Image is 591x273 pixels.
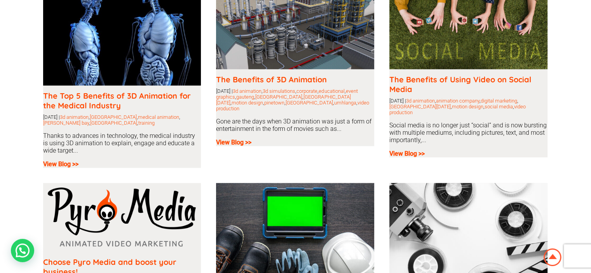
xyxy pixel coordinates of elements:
a: [GEOGRAPHIC_DATA] [90,120,137,126]
div: [DATE] | , , , , , [43,114,201,126]
a: 3d animation [406,98,435,104]
a: medical animation [138,114,179,120]
a: [GEOGRAPHIC_DATA][DATE] [389,104,451,110]
p: Thanks to advances in technology, the medical industry is using 3D animation to explain, engage a... [43,132,201,154]
a: educational [319,88,344,94]
a: 3d animation [233,88,262,94]
a: social media [485,104,513,110]
a: digital marketing [481,98,517,104]
a: View Blog >> [216,139,251,146]
a: event graphics [216,88,357,100]
a: motion design [232,100,263,106]
a: video production [389,104,526,115]
a: The Benefits of Using Video on Social Media [389,75,531,94]
a: [GEOGRAPHIC_DATA] [255,94,302,100]
a: animation company [436,98,479,104]
a: The Benefits of 3D Animation [216,75,327,84]
p: Social media is no longer just “social” and is now bursting with multiple mediums, including pict... [389,122,547,144]
a: [GEOGRAPHIC_DATA] [286,100,333,106]
a: video production [216,100,369,111]
img: pyromedia-logo.png [43,183,201,251]
a: motion design [452,104,483,110]
a: corporate [296,88,317,94]
a: pinetown [264,100,284,106]
p: Gone are the days when 3D animation was just a form of entertainment in the form of movies such a... [216,118,374,132]
a: [GEOGRAPHIC_DATA][DATE] [216,94,350,106]
div: [DATE] | , , , , , , , , , , , , [216,88,374,111]
a: gauteng [236,94,254,100]
a: training [138,120,155,126]
a: 3d animation [60,114,89,120]
a: umhlanga [334,100,356,106]
a: The Top 5 Benefits of 3D Animation for the Medical Industry [43,91,191,110]
a: View Blog >> [389,150,425,157]
a: [PERSON_NAME] bay [43,120,89,126]
div: [DATE] | , , , , , , [389,98,547,115]
a: View Blog >> [43,160,78,168]
a: [GEOGRAPHIC_DATA] [90,114,137,120]
img: Animation Studio South Africa [542,247,563,268]
a: 3d simulations [263,88,295,94]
